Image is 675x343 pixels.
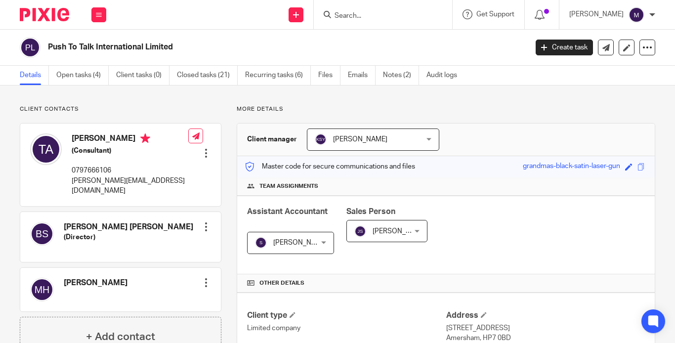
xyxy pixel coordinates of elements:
h3: Client manager [247,134,297,144]
a: Audit logs [426,66,464,85]
h4: Client type [247,310,446,321]
a: Create task [536,40,593,55]
img: svg%3E [354,225,366,237]
p: Amersham, HP7 0BD [446,333,645,343]
span: Assistant Accountant [247,208,328,215]
span: [PERSON_NAME] S [273,239,334,246]
a: Open tasks (4) [56,66,109,85]
p: [PERSON_NAME] [569,9,624,19]
span: [PERSON_NAME] [373,228,427,235]
img: Pixie [20,8,69,21]
a: Emails [348,66,376,85]
p: More details [237,105,655,113]
span: Team assignments [259,182,318,190]
h4: Address [446,310,645,321]
p: [STREET_ADDRESS] [446,323,645,333]
a: Recurring tasks (6) [245,66,311,85]
span: [PERSON_NAME] [333,136,387,143]
span: Other details [259,279,304,287]
h5: (Director) [64,232,193,242]
h2: Push To Talk International Limited [48,42,426,52]
span: Sales Person [346,208,395,215]
h4: [PERSON_NAME] [72,133,188,146]
p: Limited company [247,323,446,333]
h4: [PERSON_NAME] [PERSON_NAME] [64,222,193,232]
p: [PERSON_NAME][EMAIL_ADDRESS][DOMAIN_NAME] [72,176,188,196]
p: Master code for secure communications and files [245,162,415,171]
span: Get Support [476,11,514,18]
a: Notes (2) [383,66,419,85]
img: svg%3E [315,133,327,145]
i: Primary [140,133,150,143]
input: Search [334,12,422,21]
a: Details [20,66,49,85]
img: svg%3E [20,37,41,58]
img: svg%3E [629,7,644,23]
h4: [PERSON_NAME] [64,278,127,288]
p: 0797666106 [72,166,188,175]
img: svg%3E [30,133,62,165]
h5: (Consultant) [72,146,188,156]
img: svg%3E [30,278,54,301]
p: Client contacts [20,105,221,113]
img: svg%3E [30,222,54,246]
img: svg%3E [255,237,267,249]
a: Closed tasks (21) [177,66,238,85]
div: grandmas-black-satin-laser-gun [523,161,620,172]
a: Client tasks (0) [116,66,169,85]
a: Files [318,66,340,85]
